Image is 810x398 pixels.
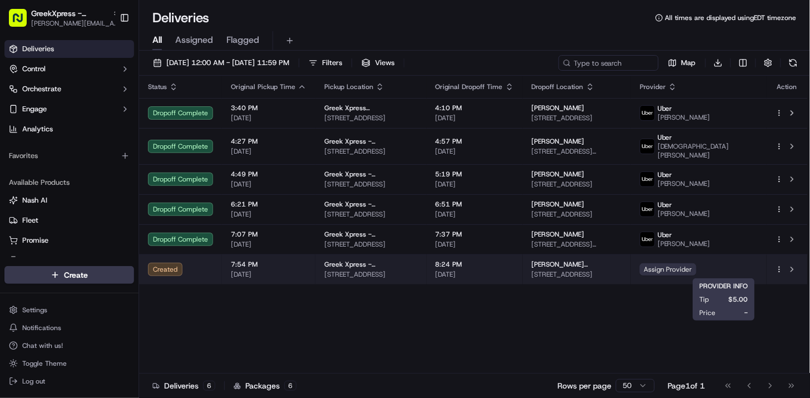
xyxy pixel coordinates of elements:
[22,44,54,54] span: Deliveries
[22,104,47,114] span: Engage
[663,55,701,71] button: Map
[324,137,418,146] span: Greek Xpress - [GEOGRAPHIC_DATA]
[658,230,673,239] span: Uber
[231,260,307,269] span: 7:54 PM
[4,302,134,318] button: Settings
[4,356,134,371] button: Toggle Theme
[436,170,514,179] span: 5:19 PM
[31,8,108,19] button: GreekXpress - [GEOGRAPHIC_DATA]
[436,147,514,156] span: [DATE]
[640,139,655,154] img: uber-new-logo.jpeg
[166,58,289,68] span: [DATE] 12:00 AM - [DATE] 11:59 PM
[640,263,697,276] span: Assign Provider
[150,203,154,212] span: •
[11,192,29,210] img: Dianne Alexi Soriano
[231,200,307,209] span: 6:21 PM
[557,380,611,391] p: Rows per page
[436,230,514,239] span: 7:37 PM
[9,235,130,245] a: Promise
[658,200,673,209] span: Uber
[4,60,134,78] button: Control
[304,55,347,71] button: Filters
[4,252,134,269] button: Product Catalog
[22,124,53,134] span: Analytics
[4,174,134,191] div: Available Products
[4,4,115,31] button: GreekXpress - [GEOGRAPHIC_DATA][PERSON_NAME][EMAIL_ADDRESS][DOMAIN_NAME]
[98,173,121,181] span: [DATE]
[7,244,90,264] a: 📗Knowledge Base
[22,255,76,266] span: Product Catalog
[50,117,153,126] div: We're available if you need us!
[4,80,134,98] button: Orchestrate
[324,170,418,179] span: Greek Xpress - [GEOGRAPHIC_DATA]
[532,240,622,249] span: [STREET_ADDRESS][PERSON_NAME]
[34,203,147,212] span: [PERSON_NAME] [PERSON_NAME]
[324,270,418,279] span: [STREET_ADDRESS]
[172,143,202,156] button: See all
[4,266,134,284] button: Create
[11,145,75,154] div: Past conversations
[727,295,748,304] span: $5.00
[50,106,182,117] div: Start new chat
[658,179,710,188] span: [PERSON_NAME]
[532,170,585,179] span: [PERSON_NAME]
[9,255,130,266] a: Product Catalog
[658,209,710,218] span: [PERSON_NAME]
[640,106,655,120] img: uber-new-logo.jpeg
[92,173,96,181] span: •
[532,104,585,112] span: [PERSON_NAME]
[29,72,200,83] input: Got a question? Start typing here...
[436,137,514,146] span: 4:57 PM
[22,341,63,350] span: Chat with us!
[658,113,710,122] span: [PERSON_NAME]
[22,249,85,260] span: Knowledge Base
[324,147,418,156] span: [STREET_ADDRESS]
[324,230,418,239] span: Greek Xpress - [GEOGRAPHIC_DATA]
[226,33,259,47] span: Flagged
[532,82,584,91] span: Dropoff Location
[786,55,801,71] button: Refresh
[111,276,135,284] span: Pylon
[148,55,294,71] button: [DATE] 12:00 AM - [DATE] 11:59 PM
[231,230,307,239] span: 7:07 PM
[4,100,134,118] button: Engage
[324,104,418,112] span: Greek Xpress [GEOGRAPHIC_DATA]
[4,120,134,138] a: Analytics
[324,82,373,91] span: Pickup Location
[532,137,585,146] span: [PERSON_NAME]
[4,338,134,353] button: Chat with us!
[640,232,655,247] img: uber-new-logo.jpeg
[11,250,20,259] div: 📗
[436,200,514,209] span: 6:51 PM
[231,137,307,146] span: 4:27 PM
[9,195,130,205] a: Nash AI
[640,82,666,91] span: Provider
[668,380,705,391] div: Page 1 of 1
[532,210,622,219] span: [STREET_ADDRESS]
[64,269,88,281] span: Create
[436,114,514,122] span: [DATE]
[90,244,183,264] a: 💻API Documentation
[324,240,418,249] span: [STREET_ADDRESS]
[11,162,29,180] img: Liam S.
[34,173,90,181] span: [PERSON_NAME]
[436,180,514,189] span: [DATE]
[436,260,514,269] span: 8:24 PM
[22,306,47,315] span: Settings
[231,170,307,179] span: 4:49 PM
[11,106,31,126] img: 1736555255976-a54dd68f-1ca7-489b-9aae-adbdc363a1c4
[231,240,307,249] span: [DATE]
[665,13,797,22] span: All times are displayed using EDT timezone
[22,173,31,182] img: 1736555255976-a54dd68f-1ca7-489b-9aae-adbdc363a1c4
[22,203,31,212] img: 1736555255976-a54dd68f-1ca7-489b-9aae-adbdc363a1c4
[700,282,748,291] span: PROVIDER INFO
[11,45,202,62] p: Welcome 👋
[640,172,655,186] img: uber-new-logo.jpeg
[324,200,418,209] span: Greek Xpress - [GEOGRAPHIC_DATA]
[658,170,673,179] span: Uber
[78,276,135,284] a: Powered byPylon
[436,270,514,279] span: [DATE]
[31,19,120,28] button: [PERSON_NAME][EMAIL_ADDRESS][DOMAIN_NAME]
